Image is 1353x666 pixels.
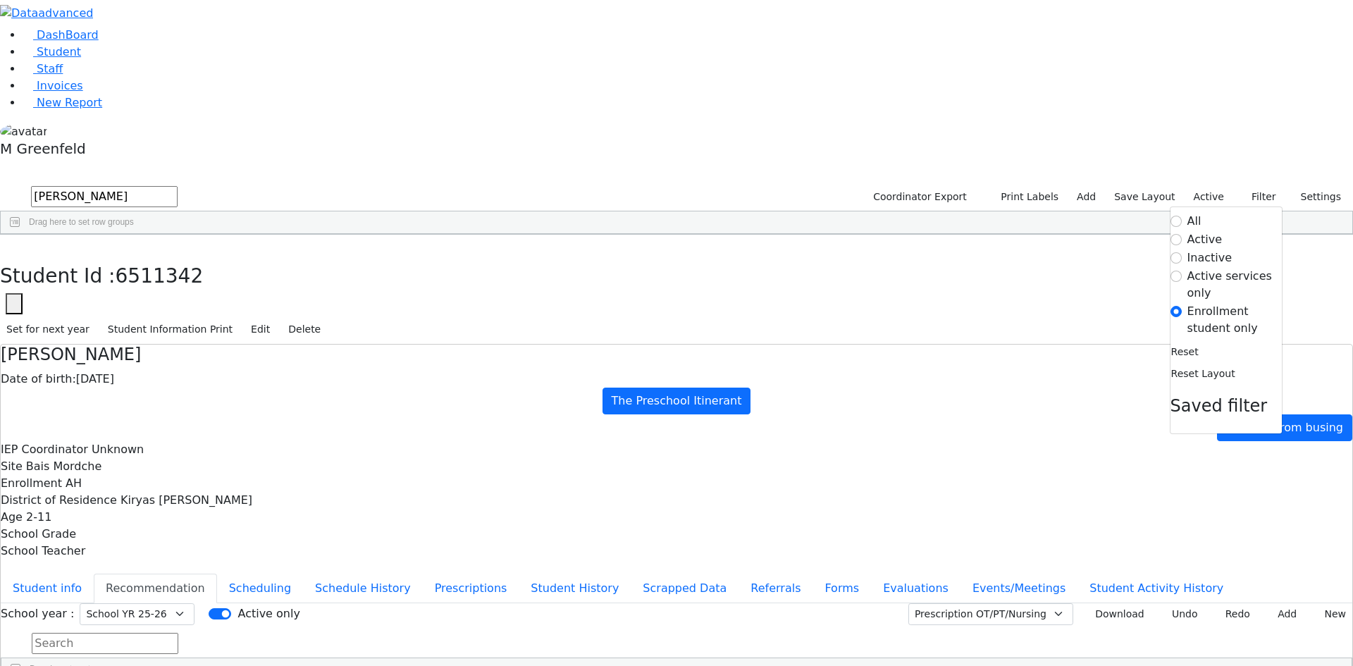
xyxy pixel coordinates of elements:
a: The Preschool Itinerant [603,388,751,414]
span: Invoices [37,79,83,92]
span: Kiryas [PERSON_NAME] [121,493,252,507]
input: Search [31,186,178,207]
button: Add [1262,603,1303,625]
label: Inactive [1187,249,1232,266]
input: Active services only [1170,271,1182,282]
span: Staff [37,62,63,75]
button: Student History [519,574,631,603]
a: Invoices [23,79,83,92]
label: Active services only [1187,268,1282,302]
a: New Report [23,96,102,109]
label: District of Residence [1,492,117,509]
button: Student info [1,574,94,603]
a: DashBoard [23,28,99,42]
button: Coordinator Export [864,186,973,208]
label: Date of birth: [1,371,76,388]
input: Enrollment student only [1170,306,1182,317]
label: IEP Coordinator [1,441,88,458]
h4: [PERSON_NAME] [1,345,1352,365]
span: Unknown [92,443,144,456]
button: New [1309,603,1352,625]
button: Delete [282,319,327,340]
a: Remove from busing [1217,414,1352,441]
button: Redo [1210,603,1256,625]
button: Student Information Print [101,319,239,340]
label: Active [1187,186,1230,208]
label: School year : [1,605,74,622]
span: Remove from busing [1226,421,1343,434]
a: Student [23,45,81,58]
button: Reset [1170,341,1199,363]
button: Edit [245,319,276,340]
button: Reset Layout [1170,363,1236,385]
span: 6511342 [116,264,204,288]
button: Print Labels [984,186,1065,208]
button: Events/Meetings [960,574,1077,603]
a: Add [1070,186,1102,208]
button: Prescriptions [423,574,519,603]
span: 2-11 [26,510,51,524]
label: Site [1,458,23,475]
label: School Grade [1,526,76,543]
span: New Report [37,96,102,109]
button: Referrals [739,574,813,603]
button: Undo [1156,603,1204,625]
button: Scrapped Data [631,574,739,603]
div: [DATE] [1,371,1352,388]
input: Inactive [1170,252,1182,264]
label: School Teacher [1,543,85,560]
label: Enrollment student only [1187,303,1282,337]
span: Drag here to set row groups [29,217,134,227]
button: Filter [1233,186,1283,208]
label: All [1187,213,1201,230]
label: Active only [237,605,299,622]
input: Active [1170,234,1182,245]
button: Scheduling [217,574,303,603]
span: AH [66,476,82,490]
div: Settings [1170,206,1283,434]
span: Saved filter [1170,396,1268,416]
span: Student [37,45,81,58]
label: Age [1,509,23,526]
input: All [1170,216,1182,227]
button: Student Activity History [1077,574,1235,603]
span: Bais Mordche [26,460,101,473]
button: Schedule History [303,574,423,603]
button: Save Layout [1108,186,1181,208]
span: DashBoard [37,28,99,42]
button: Recommendation [94,574,217,603]
input: Search [32,633,178,654]
label: Active [1187,231,1223,248]
button: Settings [1283,186,1347,208]
button: Forms [813,574,871,603]
a: Staff [23,62,63,75]
button: Evaluations [871,574,960,603]
label: Enrollment [1,475,62,492]
button: Download [1079,603,1151,625]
